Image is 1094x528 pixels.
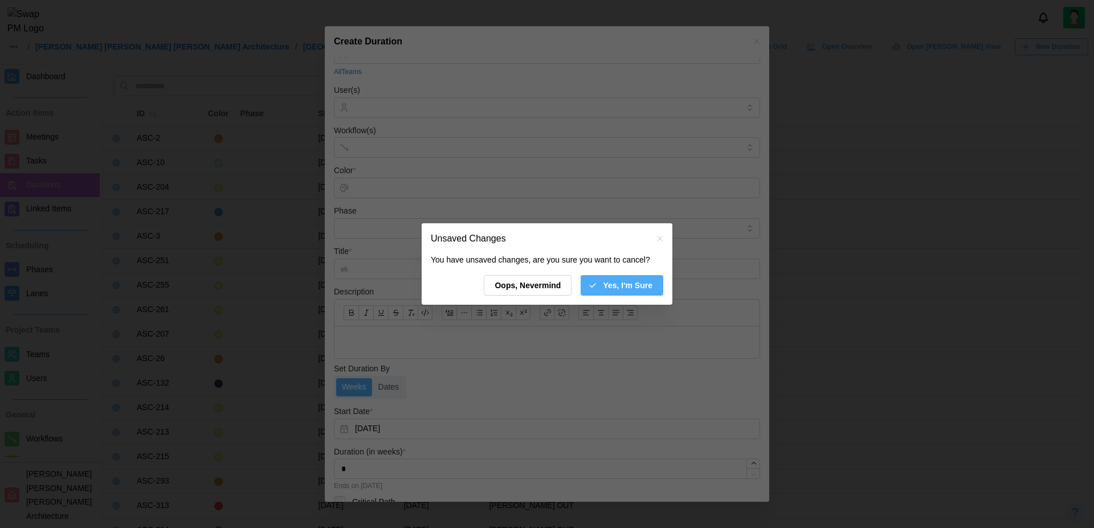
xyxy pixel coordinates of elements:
[431,234,506,243] h2: Unsaved Changes
[603,276,652,295] span: Yes, I'm Sure
[495,276,561,295] span: Oops, Nevermind
[431,254,663,267] div: You have unsaved changes, are you sure you want to cancel?
[581,275,663,296] button: Yes, I'm Sure
[484,275,572,296] button: Oops, Nevermind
